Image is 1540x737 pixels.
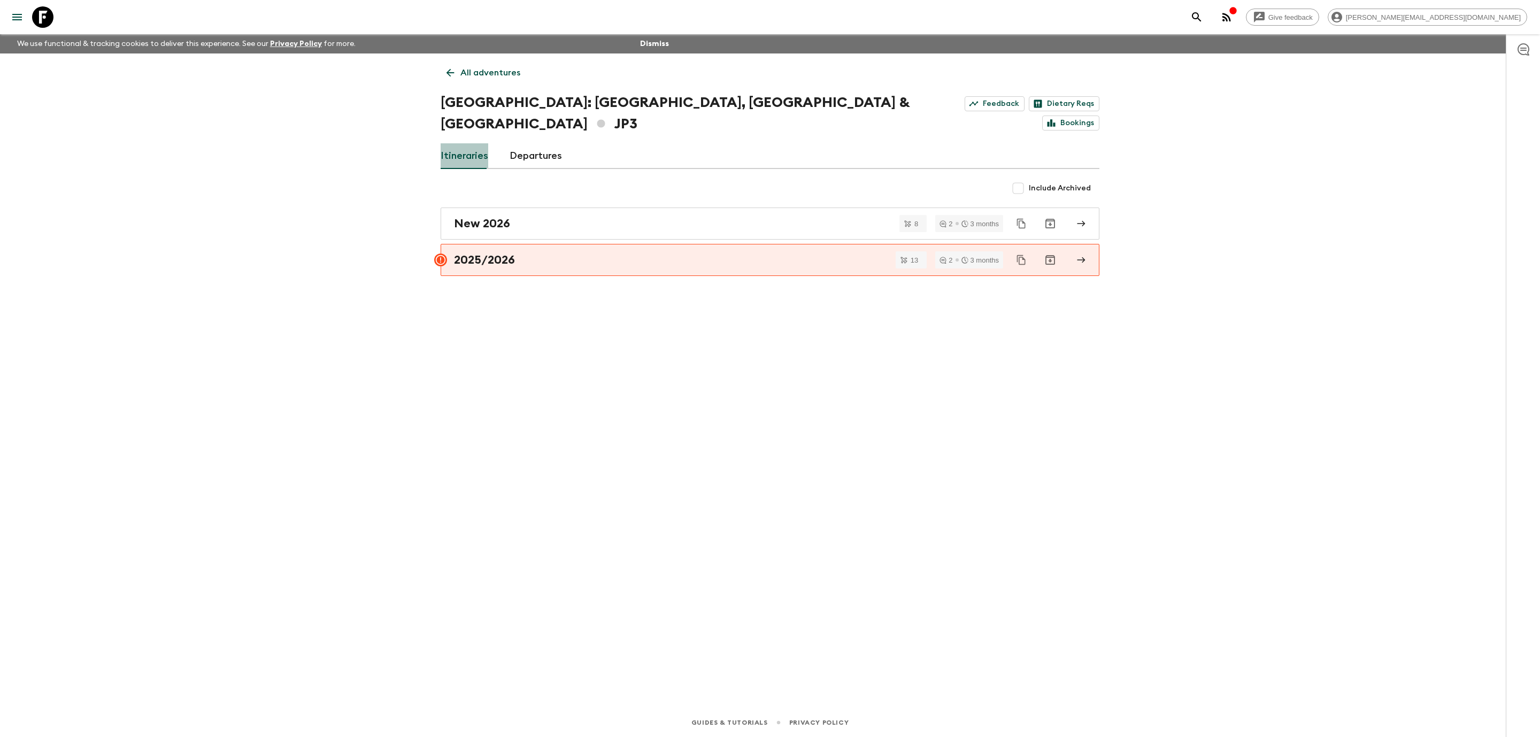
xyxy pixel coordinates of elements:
[904,257,925,264] span: 13
[789,717,849,728] a: Privacy Policy
[1328,9,1527,26] div: [PERSON_NAME][EMAIL_ADDRESS][DOMAIN_NAME]
[1039,213,1061,234] button: Archive
[454,253,515,267] h2: 2025/2026
[940,257,952,264] div: 2
[13,34,360,53] p: We use functional & tracking cookies to deliver this experience. See our for more.
[691,717,768,728] a: Guides & Tutorials
[1186,6,1207,28] button: search adventures
[1012,250,1031,270] button: Duplicate
[961,257,999,264] div: 3 months
[441,208,1099,240] a: New 2026
[965,96,1025,111] a: Feedback
[940,220,952,227] div: 2
[510,143,562,169] a: Departures
[441,143,488,169] a: Itineraries
[454,217,510,231] h2: New 2026
[908,220,925,227] span: 8
[1340,13,1527,21] span: [PERSON_NAME][EMAIL_ADDRESS][DOMAIN_NAME]
[1246,9,1319,26] a: Give feedback
[1029,96,1099,111] a: Dietary Reqs
[441,62,526,83] a: All adventures
[1042,116,1099,130] a: Bookings
[1262,13,1319,21] span: Give feedback
[1012,214,1031,233] button: Duplicate
[460,66,520,79] p: All adventures
[441,244,1099,276] a: 2025/2026
[637,36,672,51] button: Dismiss
[1039,249,1061,271] button: Archive
[6,6,28,28] button: menu
[270,40,322,48] a: Privacy Policy
[1029,183,1091,194] span: Include Archived
[441,92,943,135] h1: [GEOGRAPHIC_DATA]: [GEOGRAPHIC_DATA], [GEOGRAPHIC_DATA] & [GEOGRAPHIC_DATA] JP3
[961,220,999,227] div: 3 months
